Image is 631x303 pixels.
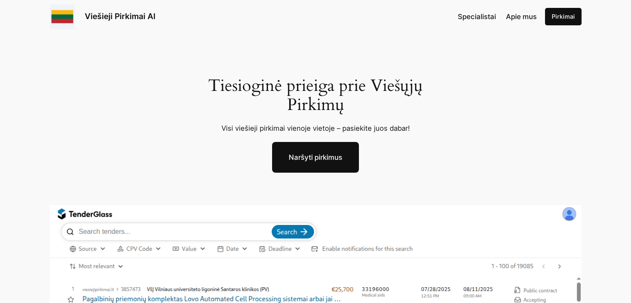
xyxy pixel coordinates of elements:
[272,142,359,173] a: Naršyti pirkimus
[458,12,496,21] span: Specialistai
[458,11,496,22] a: Specialistai
[198,123,433,134] p: Visi viešieji pirkimai vienoje vietoje – pasiekite juos dabar!
[506,12,537,21] span: Apie mus
[85,11,155,21] a: Viešieji Pirkimai AI
[198,76,433,115] h1: Tiesioginė prieiga prie Viešųjų Pirkimų
[506,11,537,22] a: Apie mus
[458,11,537,22] nav: Navigation
[545,8,582,25] a: Pirkimai
[50,4,75,29] img: Viešieji pirkimai logo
